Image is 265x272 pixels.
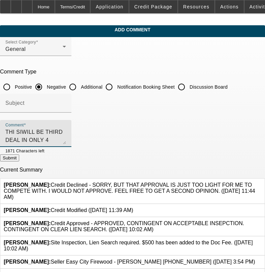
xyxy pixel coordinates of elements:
[116,84,175,90] label: Notification Booking Sheet
[5,147,44,154] mat-hint: 1871 Characters left
[96,4,123,9] span: Application
[5,123,24,127] mat-label: Comment
[79,84,102,90] label: Additional
[45,84,66,90] label: Negative
[215,0,244,13] button: Actions
[5,100,25,106] mat-label: Subject
[4,220,51,226] b: [PERSON_NAME]:
[4,182,51,188] b: [PERSON_NAME]:
[188,84,228,90] label: Discussion Board
[129,0,177,13] button: Credit Package
[4,240,51,245] b: [PERSON_NAME]:
[91,0,128,13] button: Application
[183,4,209,9] span: Resources
[4,207,51,213] b: [PERSON_NAME]:
[5,27,260,32] span: Add Comment
[13,84,32,90] label: Positive
[134,4,172,9] span: Credit Package
[220,4,239,9] span: Actions
[5,40,36,44] mat-label: Select Category
[178,0,214,13] button: Resources
[4,182,255,200] span: Credit Declined - SORRY, BUT THAT APPROVAL IS JUST TOO LIGHT FOR ME TO COMPETE WITH. I WOULD NOT ...
[4,259,255,265] span: Seller Easy City Firewood - [PERSON_NAME] [PHONE_NUMBER] ([DATE] 3:54 PM)
[4,240,253,251] span: Site Inspection, Lien Search required. $500 has been added to the Doc Fee. ([DATE] 10:02 AM)
[4,220,244,232] span: Credit Approved - APPROVED, CONTINGENT ON ACCEPTABLE INSEPCTION. CONTINGENT ON CLEAR LIEN SEARCH....
[4,207,133,213] span: Credit Modified ([DATE] 11:39 AM)
[4,259,51,265] b: [PERSON_NAME]:
[5,46,26,52] span: General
